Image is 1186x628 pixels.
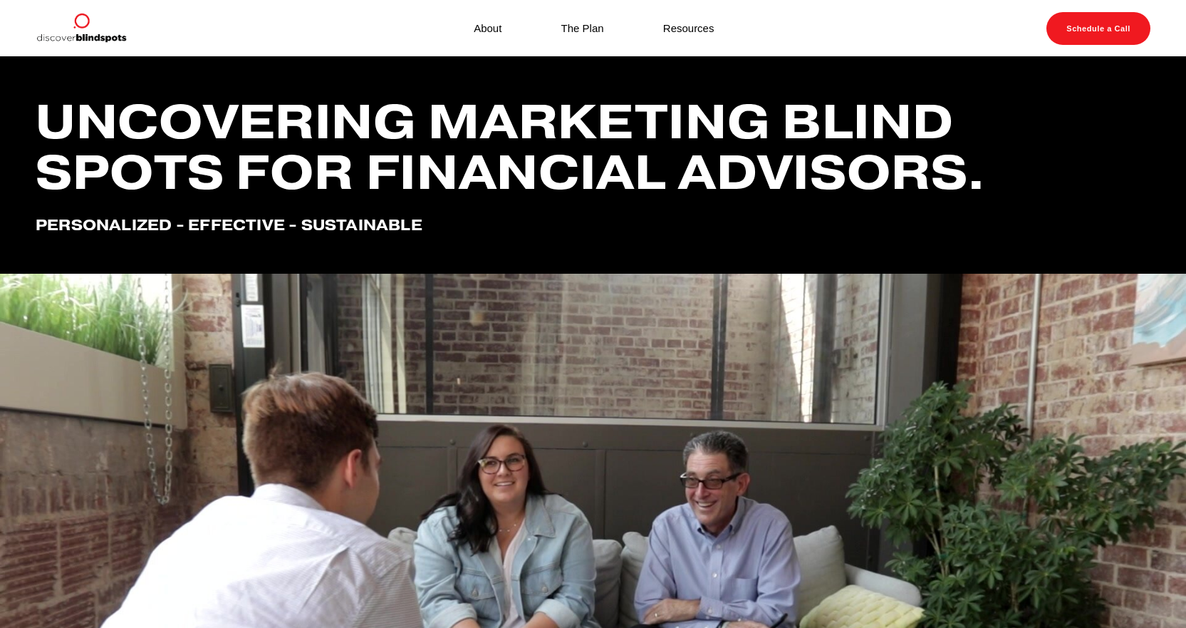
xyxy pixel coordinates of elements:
[36,12,127,45] img: Discover Blind Spots
[1046,12,1150,45] a: Schedule a Call
[663,19,714,38] a: Resources
[561,19,604,38] a: The Plan
[36,96,1150,198] h1: Uncovering marketing blind spots for financial advisors.
[36,217,1150,235] h4: Personalized - effective - Sustainable
[474,19,501,38] a: About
